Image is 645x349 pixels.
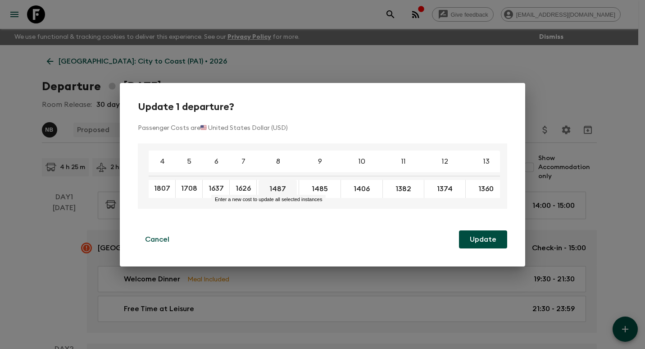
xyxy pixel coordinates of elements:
div: Enter a new cost to update all selected instances [176,180,203,198]
p: Cancel [145,234,169,245]
div: Enter a new cost to update all selected instances [149,180,176,198]
div: Enter a new cost to update all selected instances [424,180,466,198]
p: 7 [241,156,245,167]
p: 6 [214,156,218,167]
button: 1360 [468,180,504,198]
p: 8 [276,156,280,167]
button: 1487 [259,180,297,198]
button: 1485 [301,180,339,198]
button: 1382 [385,180,422,198]
div: Enter a new cost to update all selected instances [230,180,257,198]
div: Enter a new cost to update all selected instances [383,180,424,198]
p: 11 [401,156,406,167]
p: 10 [359,156,365,167]
p: 13 [483,156,490,167]
div: Enter a new cost to update all selected instances [299,180,341,198]
p: 12 [442,156,448,167]
p: 9 [318,156,322,167]
p: 5 [187,156,191,167]
p: Passenger Costs are 🇺🇸 United States Dollar (USD) [138,124,507,133]
div: Enter a new cost to update all selected instances [466,180,507,198]
div: Enter a new cost to update all selected instances [203,180,230,198]
button: 1374 [426,180,463,198]
button: Cancel [138,230,177,248]
div: Enter a new cost to update all selected instances [341,180,383,198]
button: 1406 [343,180,381,198]
div: Enter a new cost to update all selected instances [257,180,299,198]
h2: Update 1 departure? [138,101,507,113]
p: 4 [160,156,165,167]
button: Update [459,230,507,248]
